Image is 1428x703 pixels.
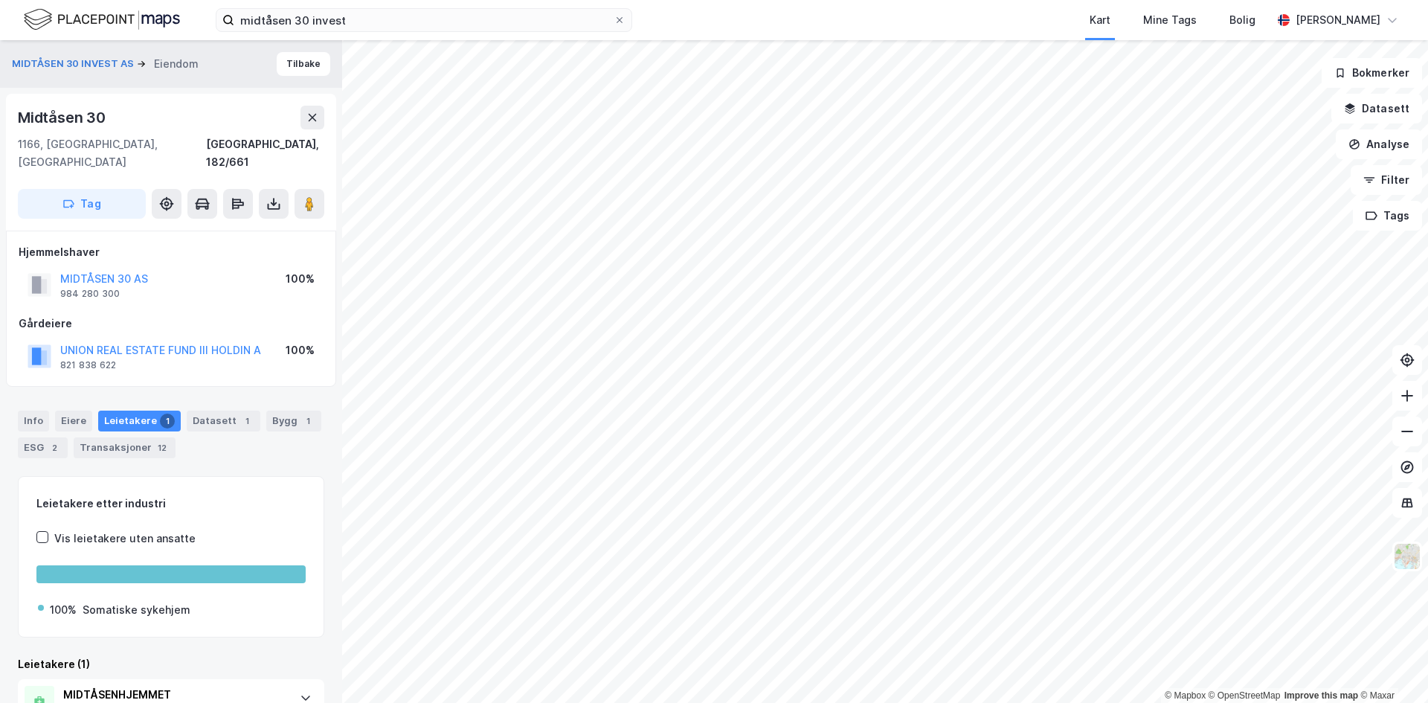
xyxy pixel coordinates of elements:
div: 100% [286,341,315,359]
div: Kontrollprogram for chat [1354,632,1428,703]
button: Bokmerker [1322,58,1422,88]
div: Transaksjoner [74,437,176,458]
img: Z [1393,542,1421,571]
a: Mapbox [1165,690,1206,701]
div: 821 838 622 [60,359,116,371]
div: 1 [300,414,315,428]
div: Leietakere [98,411,181,431]
div: Eiere [55,411,92,431]
div: Hjemmelshaver [19,243,324,261]
div: Gårdeiere [19,315,324,333]
div: Eiendom [154,55,199,73]
div: Leietakere (1) [18,655,324,673]
div: Somatiske sykehjem [83,601,190,619]
img: logo.f888ab2527a4732fd821a326f86c7f29.svg [24,7,180,33]
button: Tilbake [277,52,330,76]
button: MIDTÅSEN 30 INVEST AS [12,57,137,71]
div: Datasett [187,411,260,431]
div: Leietakere etter industri [36,495,306,513]
div: 984 280 300 [60,288,120,300]
div: 100% [286,270,315,288]
div: [GEOGRAPHIC_DATA], 182/661 [206,135,324,171]
div: 1 [160,414,175,428]
div: Mine Tags [1143,11,1197,29]
div: Vis leietakere uten ansatte [54,530,196,548]
div: Midtåsen 30 [18,106,109,129]
div: 1 [239,414,254,428]
div: ESG [18,437,68,458]
div: [PERSON_NAME] [1296,11,1380,29]
a: OpenStreetMap [1209,690,1281,701]
div: Kart [1090,11,1110,29]
div: Bygg [266,411,321,431]
button: Filter [1351,165,1422,195]
iframe: Chat Widget [1354,632,1428,703]
button: Tag [18,189,146,219]
button: Tags [1353,201,1422,231]
div: Info [18,411,49,431]
div: 100% [50,601,77,619]
div: 1166, [GEOGRAPHIC_DATA], [GEOGRAPHIC_DATA] [18,135,206,171]
button: Datasett [1331,94,1422,123]
div: 12 [155,440,170,455]
a: Improve this map [1284,690,1358,701]
div: Bolig [1229,11,1255,29]
button: Analyse [1336,129,1422,159]
input: Søk på adresse, matrikkel, gårdeiere, leietakere eller personer [234,9,614,31]
div: 2 [47,440,62,455]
